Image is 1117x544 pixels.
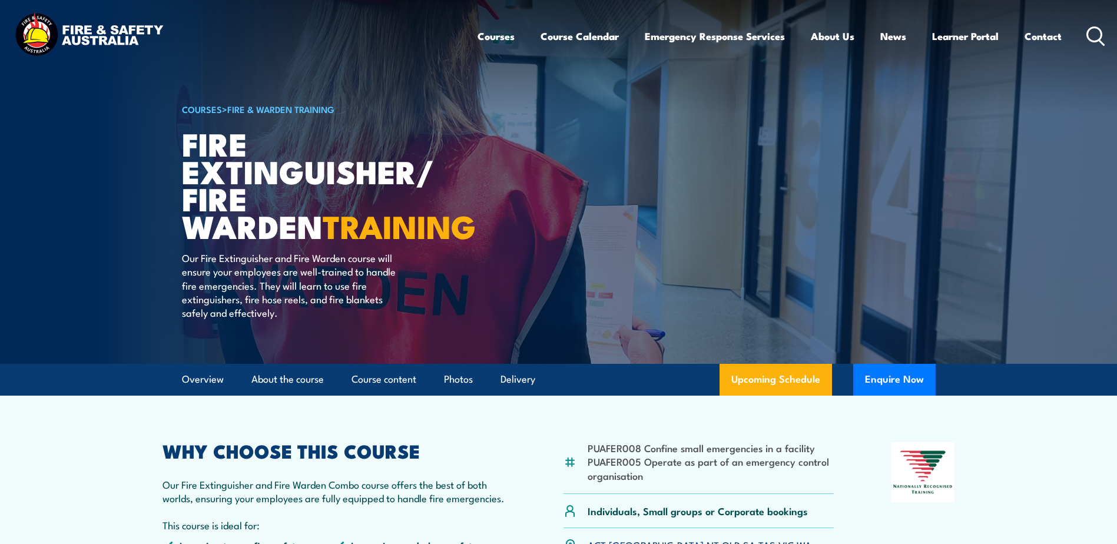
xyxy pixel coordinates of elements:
a: Contact [1025,21,1062,52]
a: Photos [444,364,473,395]
a: Course content [352,364,416,395]
li: PUAFER005 Operate as part of an emergency control organisation [588,455,834,482]
a: News [880,21,906,52]
li: PUAFER008 Confine small emergencies in a facility [588,441,834,455]
p: Individuals, Small groups or Corporate bookings [588,504,808,518]
a: About the course [251,364,324,395]
a: Learner Portal [932,21,999,52]
h6: > [182,102,473,116]
a: Courses [478,21,515,52]
a: Overview [182,364,224,395]
h2: WHY CHOOSE THIS COURSE [163,442,506,459]
p: Our Fire Extinguisher and Fire Warden course will ensure your employees are well-trained to handl... [182,251,397,320]
p: Our Fire Extinguisher and Fire Warden Combo course offers the best of both worlds, ensuring your ... [163,477,506,505]
a: About Us [811,21,854,52]
a: COURSES [182,102,222,115]
a: Course Calendar [541,21,619,52]
a: Delivery [501,364,535,395]
a: Emergency Response Services [645,21,785,52]
p: This course is ideal for: [163,518,506,532]
a: Fire & Warden Training [227,102,334,115]
button: Enquire Now [853,364,936,396]
img: Nationally Recognised Training logo. [891,442,955,502]
h1: Fire Extinguisher/ Fire Warden [182,130,473,240]
a: Upcoming Schedule [720,364,832,396]
strong: TRAINING [323,201,476,250]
